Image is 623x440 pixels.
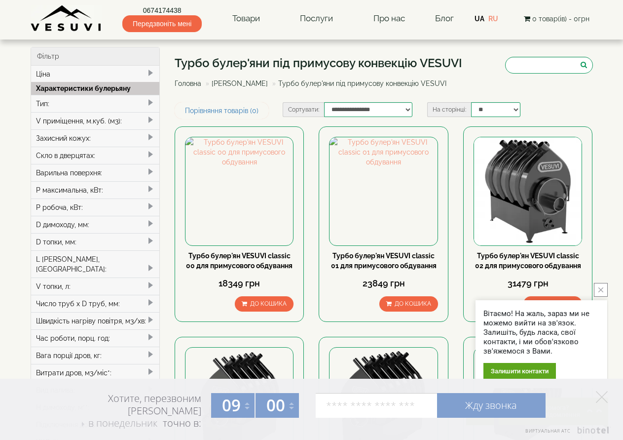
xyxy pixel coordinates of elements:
[283,102,324,117] label: Сортувати:
[435,13,454,23] a: Блог
[31,112,160,129] div: V приміщення, м.куб. (м3):
[31,47,160,66] div: Фільтр
[270,79,446,88] li: Турбо булер'яни під примусову конвекцію VESUVI
[395,300,431,307] span: До кошика
[122,5,202,15] a: 0674174438
[475,252,581,270] a: Турбо булер'ян VESUVI classic 02 для примусового обдування
[31,82,160,95] div: Характеристики булерьяну
[175,57,462,70] h1: Турбо булер'яни під примусову конвекцію VESUVI
[266,394,285,416] span: 00
[222,394,241,416] span: 09
[31,278,160,295] div: V топки, л:
[521,13,592,24] button: 0 товар(ів) - 0грн
[331,252,437,270] a: Турбо булер'ян VESUVI classic 01 для примусового обдування
[212,80,268,87] a: [PERSON_NAME]
[250,300,287,307] span: До кошика
[31,147,160,164] div: Скло в дверцятах:
[31,5,102,32] img: Завод VESUVI
[31,95,160,112] div: Тип:
[290,7,343,30] a: Послуги
[185,137,293,245] img: Турбо булер'ян VESUVI classic 00 для примусового обдування
[175,80,201,87] a: Головна
[474,137,582,245] img: Турбо булер'ян VESUVI classic 02 для примусового обдування
[175,102,269,119] a: Порівняння товарів (0)
[31,329,160,347] div: Час роботи, порц. год:
[122,15,202,32] span: Передзвоніть мені
[31,347,160,364] div: Вага порції дров, кг:
[594,283,608,297] button: close button
[31,199,160,216] div: P робоча, кВт:
[330,137,437,245] img: Турбо булер'ян VESUVI classic 01 для примусового обдування
[474,277,582,290] div: 31479 грн
[483,309,599,356] div: Вітаємо! На жаль, зараз ми не можемо вийти на зв'язок. Залишіть, будь ласка, свої контакти, і ми ...
[186,252,293,270] a: Турбо булер'ян VESUVI classic 00 для примусового обдування
[379,296,438,312] button: До кошика
[31,250,160,278] div: L [PERSON_NAME], [GEOGRAPHIC_DATA]:
[31,216,160,233] div: D димоходу, мм:
[329,277,438,290] div: 23849 грн
[31,364,160,381] div: Витрати дров, м3/міс*:
[31,164,160,181] div: Варильна поверхня:
[31,295,160,312] div: Число труб x D труб, мм:
[31,312,160,329] div: Швидкість нагріву повітря, м3/хв:
[31,233,160,250] div: D топки, мм:
[519,427,611,440] a: Виртуальная АТС
[235,296,293,312] button: До кошика
[475,15,484,23] a: UA
[427,102,471,117] label: На сторінці:
[88,416,157,430] span: в понедельник
[185,277,293,290] div: 18349 грн
[222,7,270,30] a: Товари
[31,66,160,82] div: Ціна
[532,15,589,23] span: 0 товар(ів) - 0грн
[483,363,556,379] div: Залишити контакти
[31,129,160,147] div: Захисний кожух:
[31,181,160,199] div: P максимальна, кВт:
[437,393,546,418] a: Жду звонка
[70,392,201,431] div: Хотите, перезвоним [PERSON_NAME] точно в:
[364,7,415,30] a: Про нас
[488,15,498,23] a: RU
